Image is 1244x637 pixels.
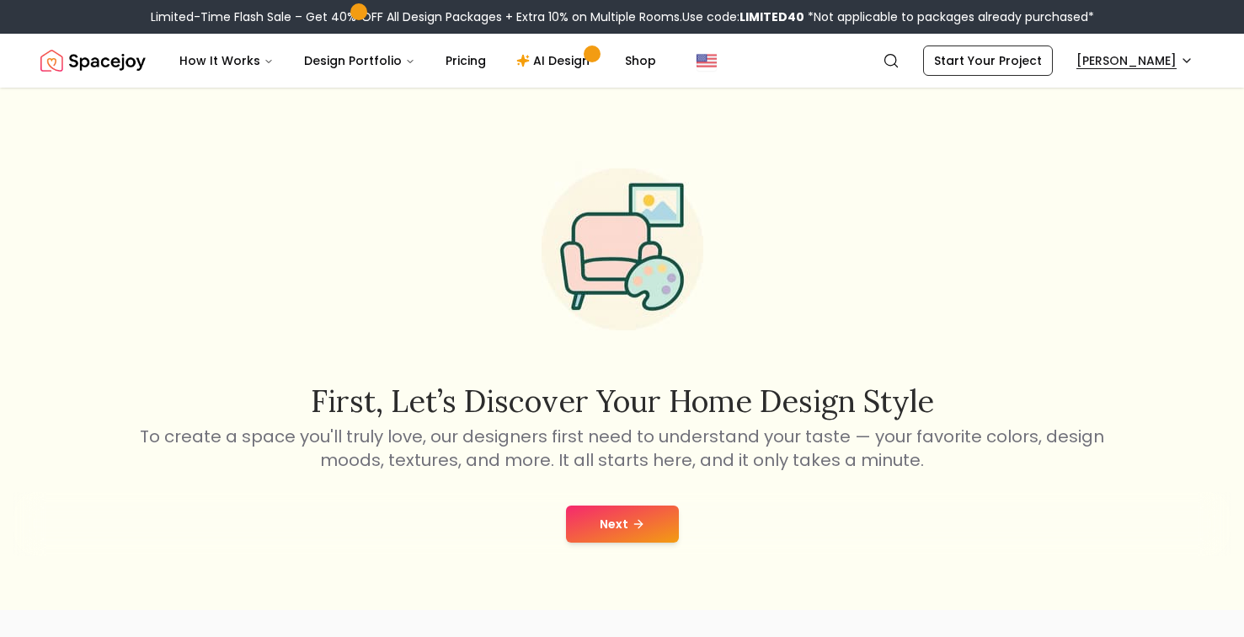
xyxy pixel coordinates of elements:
[137,425,1108,472] p: To create a space you'll truly love, our designers first need to understand your taste — your fav...
[1066,45,1204,76] button: [PERSON_NAME]
[137,384,1108,418] h2: First, let’s discover your home design style
[40,44,146,78] img: Spacejoy Logo
[40,34,1204,88] nav: Global
[432,44,499,78] a: Pricing
[166,44,670,78] nav: Main
[166,44,287,78] button: How It Works
[515,142,730,357] img: Start Style Quiz Illustration
[566,506,679,543] button: Next
[291,44,429,78] button: Design Portfolio
[682,8,804,25] span: Use code:
[503,44,608,78] a: AI Design
[40,44,146,78] a: Spacejoy
[739,8,804,25] b: LIMITED40
[923,45,1053,76] a: Start Your Project
[697,51,717,71] img: United States
[804,8,1094,25] span: *Not applicable to packages already purchased*
[151,8,1094,25] div: Limited-Time Flash Sale – Get 40% OFF All Design Packages + Extra 10% on Multiple Rooms.
[611,44,670,78] a: Shop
